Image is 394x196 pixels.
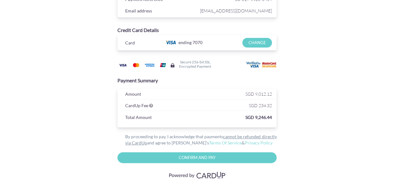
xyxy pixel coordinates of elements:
img: User card [246,62,278,68]
h6: Secure 256-bit SSL Encrypted Payment [179,60,211,68]
a: Privacy Policy [245,140,273,145]
input: Confirm and Pay [117,152,277,163]
div: Total Amount [121,113,173,123]
span: [EMAIL_ADDRESS][DOMAIN_NAME] [198,7,272,15]
div: Email address [121,7,199,16]
img: Union Pay [157,61,169,69]
a: Terms Of Service [209,140,242,145]
img: American Express [143,61,156,69]
img: Visa [116,61,129,69]
div: CardUp Fee [121,102,199,111]
span: SGD 9,012.12 [245,91,272,97]
div: SGD 9,246.44 [173,113,277,123]
div: Credit Card Details [117,27,277,34]
div: Card [121,39,159,48]
span: ending [178,38,192,47]
div: Amount [121,90,199,99]
div: SGD 234.32 [198,102,277,111]
img: Mastercard [130,61,142,69]
div: By proceeding to pay, I acknowledge that payments and agree to [PERSON_NAME]’s & [117,134,277,146]
input: CHANGE [242,38,272,48]
span: 7070 [192,40,202,45]
div: Payment Summary [117,77,277,84]
img: Visa, Mastercard [166,169,228,181]
img: Secure lock [170,63,175,68]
